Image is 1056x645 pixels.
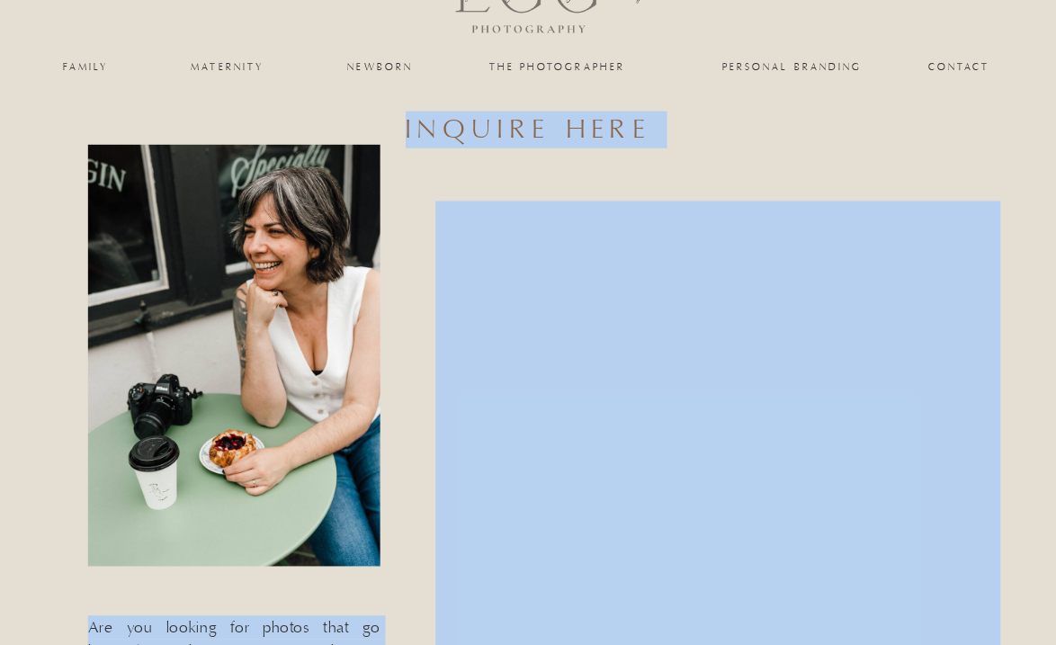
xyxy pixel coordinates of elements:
[191,61,263,72] a: maternity
[927,61,989,72] a: Contact
[469,61,645,72] a: the photographer
[720,61,864,72] a: personal branding
[199,112,858,126] h3: inquire here
[50,61,121,72] a: family
[345,61,416,72] a: newborn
